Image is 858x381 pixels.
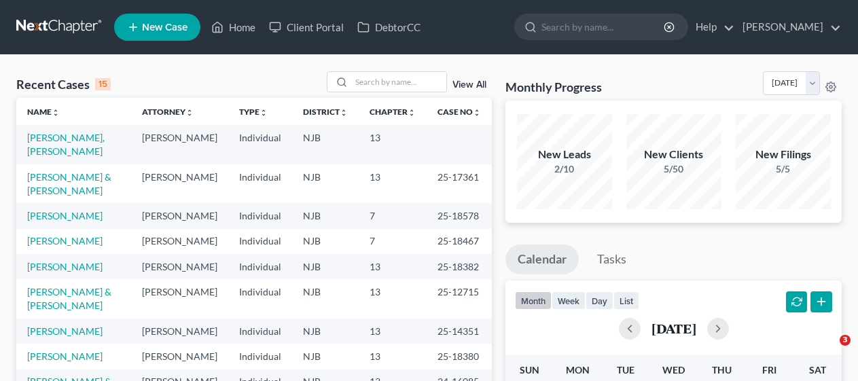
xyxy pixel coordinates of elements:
td: 25-18380 [427,344,492,369]
td: [PERSON_NAME] [131,319,228,344]
td: 13 [359,319,427,344]
a: [PERSON_NAME] [27,235,103,247]
span: 3 [840,335,851,346]
a: [PERSON_NAME], [PERSON_NAME] [27,132,105,157]
a: [PERSON_NAME] [27,350,103,362]
div: Recent Cases [16,76,111,92]
td: [PERSON_NAME] [131,164,228,203]
td: 13 [359,164,427,203]
i: unfold_more [473,109,481,117]
i: unfold_more [260,109,268,117]
a: DebtorCC [351,15,427,39]
td: Individual [228,164,292,203]
a: Attorneyunfold_more [142,107,194,117]
a: Case Nounfold_more [437,107,481,117]
div: New Clients [626,147,721,162]
button: month [515,291,552,310]
td: 25-17361 [427,164,492,203]
iframe: Intercom live chat [812,335,844,367]
span: New Case [142,22,187,33]
td: [PERSON_NAME] [131,279,228,318]
button: day [586,291,613,310]
a: [PERSON_NAME] [27,210,103,221]
td: 25-18382 [427,254,492,279]
a: [PERSON_NAME] & [PERSON_NAME] [27,171,111,196]
td: NJB [292,125,359,164]
a: Nameunfold_more [27,107,60,117]
td: Individual [228,125,292,164]
td: NJB [292,203,359,228]
h2: [DATE] [651,321,696,335]
td: [PERSON_NAME] [131,229,228,254]
td: NJB [292,164,359,203]
td: 25-18467 [427,229,492,254]
td: Individual [228,319,292,344]
td: Individual [228,344,292,369]
div: 5/5 [736,162,831,176]
td: [PERSON_NAME] [131,344,228,369]
td: 13 [359,254,427,279]
td: 7 [359,203,427,228]
td: 25-12715 [427,279,492,318]
i: unfold_more [340,109,348,117]
a: Tasks [585,244,639,274]
button: week [552,291,586,310]
a: Calendar [505,244,579,274]
input: Search by name... [351,72,446,92]
td: NJB [292,279,359,318]
a: Districtunfold_more [303,107,348,117]
td: Individual [228,279,292,318]
a: [PERSON_NAME] [736,15,841,39]
td: Individual [228,203,292,228]
td: NJB [292,229,359,254]
td: 7 [359,229,427,254]
button: list [613,291,639,310]
a: View All [452,80,486,90]
span: Mon [566,364,590,376]
i: unfold_more [52,109,60,117]
a: [PERSON_NAME] [27,261,103,272]
a: Home [204,15,262,39]
td: [PERSON_NAME] [131,125,228,164]
td: 13 [359,279,427,318]
a: [PERSON_NAME] [27,325,103,337]
a: [PERSON_NAME] & [PERSON_NAME] [27,286,111,311]
td: 25-18578 [427,203,492,228]
td: NJB [292,344,359,369]
span: Sun [520,364,539,376]
td: 13 [359,125,427,164]
td: NJB [292,254,359,279]
td: Individual [228,229,292,254]
td: [PERSON_NAME] [131,203,228,228]
div: 5/50 [626,162,721,176]
a: Chapterunfold_more [370,107,416,117]
a: Help [689,15,734,39]
span: Fri [762,364,776,376]
td: 25-14351 [427,319,492,344]
i: unfold_more [185,109,194,117]
h3: Monthly Progress [505,79,602,95]
td: [PERSON_NAME] [131,254,228,279]
span: Tue [617,364,634,376]
div: New Leads [517,147,612,162]
div: 15 [95,78,111,90]
div: New Filings [736,147,831,162]
div: 2/10 [517,162,612,176]
a: Typeunfold_more [239,107,268,117]
i: unfold_more [408,109,416,117]
td: Individual [228,254,292,279]
span: Thu [712,364,732,376]
input: Search by name... [541,14,666,39]
span: Wed [662,364,685,376]
a: Client Portal [262,15,351,39]
span: Sat [809,364,826,376]
td: NJB [292,319,359,344]
td: 13 [359,344,427,369]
